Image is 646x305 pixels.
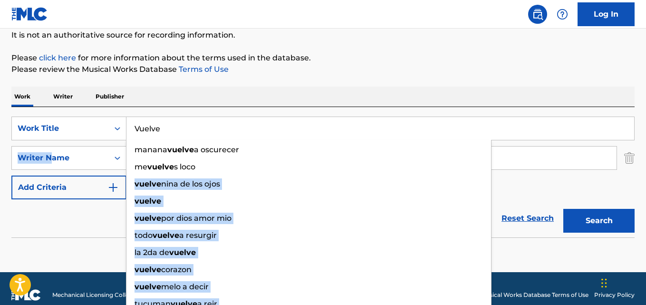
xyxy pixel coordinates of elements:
[532,9,543,20] img: search
[11,87,33,107] p: Work
[135,179,161,188] strong: vuelve
[169,248,196,257] strong: vuelve
[135,231,153,240] span: todo
[553,5,572,24] div: Help
[194,145,239,154] span: a oscurecer
[557,9,568,20] img: help
[107,182,119,193] img: 9d2ae6d4665cec9f34b9.svg
[624,146,635,170] img: Delete Criterion
[167,145,194,154] strong: vuelve
[135,197,161,206] strong: vuelve
[598,259,646,305] iframe: Chat Widget
[161,179,220,188] span: nina de los ojos
[18,123,103,134] div: Work Title
[11,289,41,301] img: logo
[177,65,229,74] a: Terms of Use
[153,231,179,240] strong: vuelve
[174,162,195,171] span: s loco
[578,2,635,26] a: Log In
[11,64,635,75] p: Please review the Musical Works Database
[11,176,126,199] button: Add Criteria
[135,282,161,291] strong: vuelve
[135,145,167,154] span: manana
[135,214,161,223] strong: vuelve
[497,208,559,229] a: Reset Search
[594,291,635,299] a: Privacy Policy
[563,209,635,233] button: Search
[93,87,127,107] p: Publisher
[135,162,147,171] span: me
[161,282,209,291] span: melo a decir
[39,53,76,62] a: click here
[11,52,635,64] p: Please for more information about the terms used in the database.
[11,30,635,41] p: It is not an authoritative source for recording information.
[481,291,588,299] a: Musical Works Database Terms of Use
[179,231,217,240] span: a resurgir
[161,265,192,274] span: corazon
[147,162,174,171] strong: vuelve
[135,248,169,257] span: la 2da de
[601,269,607,297] div: Drag
[11,117,635,237] form: Search Form
[528,5,547,24] a: Public Search
[50,87,76,107] p: Writer
[18,152,103,164] div: Writer Name
[11,7,48,21] img: MLC Logo
[161,214,231,223] span: por dios amor mio
[52,291,163,299] span: Mechanical Licensing Collective © 2025
[135,265,161,274] strong: vuelve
